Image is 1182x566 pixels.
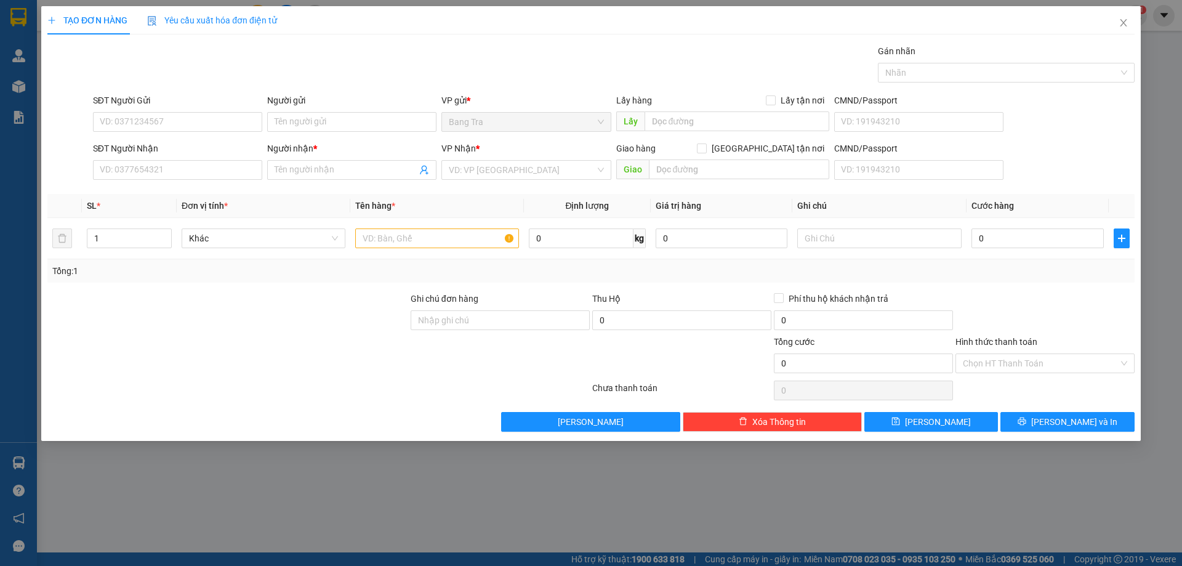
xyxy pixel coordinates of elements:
span: [STREET_ADDRESS] [118,71,283,92]
span: Đơn vị tính [182,201,228,211]
img: icon [147,16,157,26]
span: save [892,417,901,427]
label: Hình thức thanh toán [955,337,1037,347]
label: Gán nhãn [878,46,915,56]
div: Diễm [118,25,283,40]
div: SĐT Người Nhận [93,142,262,155]
div: Người gửi [267,94,436,107]
span: [GEOGRAPHIC_DATA] tận nơi [707,142,829,155]
span: Định lượng [566,201,609,211]
span: close [1119,18,1128,28]
th: Ghi chú [793,194,967,218]
span: Lấy [616,111,645,131]
span: Lấy tận nơi [776,94,829,107]
input: Dọc đường [645,111,829,131]
span: VP Nhận [442,144,476,153]
span: Tổng cước [774,337,814,347]
span: Gửi: [10,12,30,25]
input: 0 [656,228,788,248]
div: 0934593359 [118,40,283,57]
button: Close [1106,6,1141,41]
div: VP gửi [442,94,611,107]
div: CMND/Passport [834,142,1003,155]
div: Người nhận [267,142,436,155]
div: SĐT Người Gửi [93,94,262,107]
span: plus [47,16,56,25]
span: kg [633,228,646,248]
input: VD: Bàn, Ghế [355,228,519,248]
button: [PERSON_NAME] [502,412,681,432]
span: Giao [616,160,649,179]
span: Giá trị hàng [656,201,701,211]
span: TẠO ĐƠN HÀNG [47,15,127,25]
button: deleteXóa Thông tin [683,412,862,432]
span: Xóa Thông tin [752,415,806,429]
span: Cước hàng [971,201,1014,211]
button: printer[PERSON_NAME] và In [1001,412,1135,432]
span: Lấy hàng [616,95,652,105]
div: Chưa thanh toán [591,381,773,403]
div: CMND/Passport [834,94,1003,107]
input: Ghi chú đơn hàng [411,310,590,330]
label: Ghi chú đơn hàng [411,294,478,304]
span: Nhận: [118,12,147,25]
span: plus [1114,233,1129,243]
span: Phí thu hộ khách nhận trả [784,292,893,305]
span: Thu Hộ [592,294,621,304]
div: Tổng: 1 [52,264,456,278]
span: [PERSON_NAME] [558,415,624,429]
input: Ghi Chú [798,228,962,248]
span: Yêu cầu xuất hóa đơn điện tử [147,15,277,25]
span: delete [739,417,747,427]
span: [PERSON_NAME] [906,415,971,429]
button: plus [1114,228,1130,248]
span: Khác [189,229,338,248]
span: user-add [420,165,430,175]
button: save[PERSON_NAME] [864,412,998,432]
span: Giao hàng [616,144,656,153]
div: [GEOGRAPHIC_DATA] [118,10,283,25]
span: SL [87,201,97,211]
span: [PERSON_NAME] và In [1031,415,1117,429]
span: Tên hàng [355,201,395,211]
span: printer [1018,417,1026,427]
button: delete [52,228,72,248]
div: Bang Tra [10,10,109,25]
span: Bang Tra [449,113,604,131]
span: DĐ: [118,57,135,70]
input: Dọc đường [649,160,829,179]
